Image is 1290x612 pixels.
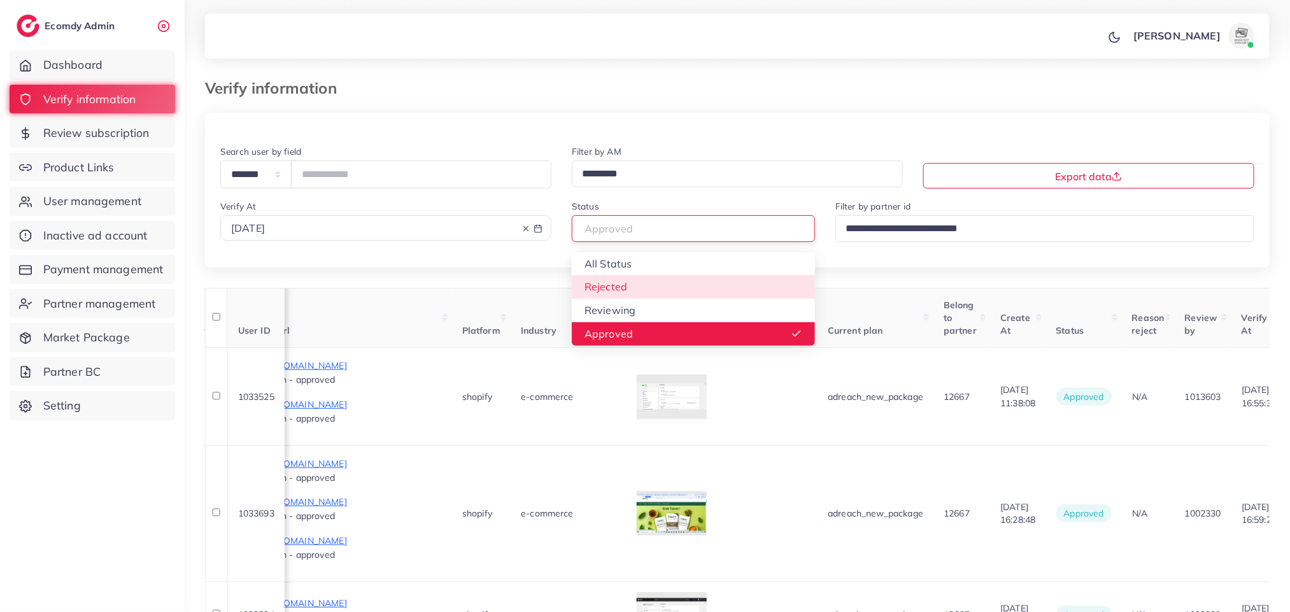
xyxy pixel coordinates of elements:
[1185,312,1217,336] span: Review by
[1132,312,1165,336] span: Reason reject
[1242,312,1268,336] span: Verify At
[43,295,156,312] span: Partner management
[572,160,903,187] div: Search for option
[637,383,707,409] img: img uploaded
[462,508,492,519] span: shopify
[43,261,164,278] span: Payment management
[835,215,1254,241] div: Search for option
[572,215,815,241] div: Search for option
[220,145,301,158] label: Search user by field
[1229,23,1254,48] img: avatar
[1000,312,1030,336] span: Create At
[251,533,442,548] p: [URL][DOMAIN_NAME]
[944,391,970,402] span: 12667
[17,15,118,37] a: logoEcomdy Admin
[944,508,970,519] span: 12667
[10,391,175,420] a: Setting
[1056,388,1112,406] span: approved
[43,193,141,210] span: User management
[43,159,115,176] span: Product Links
[521,391,574,402] span: e-commerce
[1000,501,1035,525] span: [DATE] 16:28:48
[238,325,271,336] span: User ID
[1132,508,1147,519] span: N/A
[1132,391,1147,402] span: N/A
[1055,170,1122,183] span: Export data
[10,153,175,182] a: Product Links
[238,508,274,519] span: 1033693
[462,325,500,336] span: Platform
[521,325,556,336] span: Industry
[251,397,442,412] p: [URL][DOMAIN_NAME]
[10,323,175,352] a: Market Package
[462,391,492,402] span: shopify
[43,397,81,414] span: Setting
[43,91,136,108] span: Verify information
[10,221,175,250] a: Inactive ad account
[43,364,101,380] span: Partner BC
[637,494,707,533] img: img uploaded
[251,358,442,373] p: [URL][DOMAIN_NAME]
[572,299,815,322] li: Reviewing
[572,200,599,213] label: Status
[17,15,39,37] img: logo
[1056,504,1112,522] span: approved
[251,494,442,509] p: [URL][DOMAIN_NAME]
[238,391,274,402] span: 1033525
[1242,384,1277,408] span: [DATE] 16:55:33
[1133,28,1221,43] p: [PERSON_NAME]
[10,50,175,80] a: Dashboard
[231,222,265,234] span: [DATE]
[10,289,175,318] a: Partner management
[1056,325,1084,336] span: Status
[923,163,1254,189] button: Export data
[828,391,923,402] span: adreach_new_package
[10,255,175,284] a: Payment management
[578,219,798,239] input: Search for option
[43,57,103,73] span: Dashboard
[1185,508,1221,519] span: 1002330
[521,508,574,519] span: e-commerce
[10,118,175,148] a: Review subscription
[828,508,923,519] span: adreach_new_package
[43,227,148,244] span: Inactive ad account
[835,200,911,213] label: Filter by partner id
[578,164,886,184] input: Search for option
[841,219,1238,239] input: Search for option
[10,85,175,114] a: Verify information
[45,20,118,32] h2: Ecomdy Admin
[1126,23,1259,48] a: [PERSON_NAME]avatar
[572,145,621,158] label: Filter by AM
[1242,501,1277,525] span: [DATE] 16:59:28
[572,252,815,276] li: All Status
[43,329,130,346] span: Market Package
[10,187,175,216] a: User management
[572,322,815,346] li: Approved
[828,325,883,336] span: Current plan
[43,125,150,141] span: Review subscription
[1185,391,1221,402] span: 1013603
[205,79,347,97] h3: Verify information
[220,200,256,213] label: Verify At
[251,595,442,611] p: [URL][DOMAIN_NAME]
[251,456,442,471] p: [URL][DOMAIN_NAME]
[1000,384,1035,408] span: [DATE] 11:38:08
[10,357,175,387] a: Partner BC
[944,299,977,337] span: Belong to partner
[572,275,815,299] li: Rejected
